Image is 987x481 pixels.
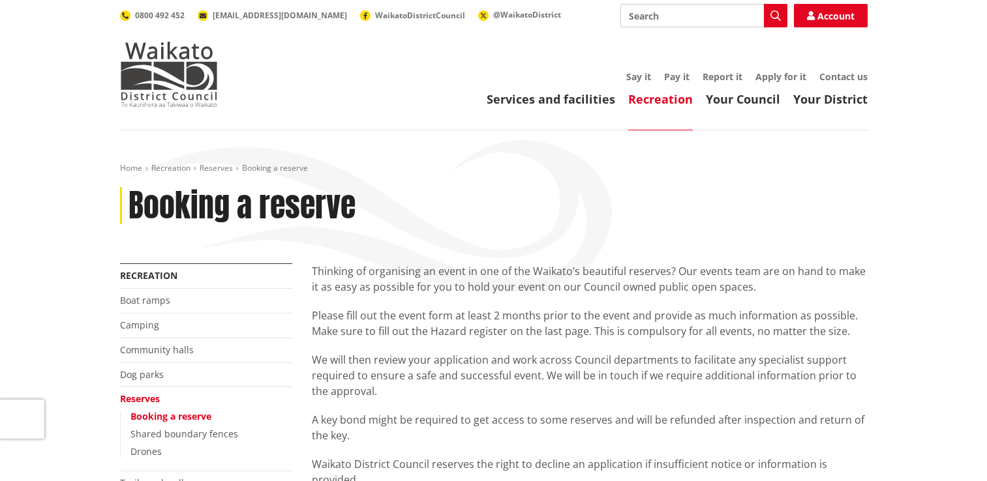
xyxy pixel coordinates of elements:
a: Shared boundary fences [130,428,238,440]
a: Services and facilities [487,91,615,107]
a: Your Council [706,91,780,107]
span: 0800 492 452 [135,10,185,21]
p: A key bond might be required to get access to some reserves and will be refunded after inspection... [312,412,868,443]
a: Camping [120,319,159,331]
a: @WaikatoDistrict [478,9,561,20]
a: Drones [130,445,162,458]
a: Say it [626,70,651,83]
a: WaikatoDistrictCouncil [360,10,465,21]
span: WaikatoDistrictCouncil [375,10,465,21]
a: Dog parks [120,368,164,381]
a: Community halls [120,343,194,356]
nav: breadcrumb [120,163,868,174]
a: Recreation [120,269,177,282]
a: [EMAIL_ADDRESS][DOMAIN_NAME] [198,10,347,21]
a: Reserves [200,162,233,173]
p: Please fill out the event form at least 2 months prior to the event and provide as much informati... [312,308,868,339]
span: [EMAIL_ADDRESS][DOMAIN_NAME] [213,10,347,21]
a: Booking a reserve [130,410,211,422]
p: We will then review your application and work across Council departments to facilitate any specia... [312,352,868,399]
a: Account [794,4,868,27]
a: 0800 492 452 [120,10,185,21]
span: @WaikatoDistrict [493,9,561,20]
a: Contact us [819,70,868,83]
a: Apply for it [755,70,806,83]
img: Waikato District Council - Te Kaunihera aa Takiwaa o Waikato [120,42,218,107]
a: Boat ramps [120,294,170,306]
a: Reserves [120,392,160,405]
input: Search input [620,4,787,27]
a: Pay it [664,70,690,83]
span: Booking a reserve [242,162,308,173]
a: Your District [793,91,868,107]
h1: Booking a reserve [129,187,356,225]
a: Recreation [151,162,190,173]
a: Home [120,162,142,173]
a: Report it [703,70,742,83]
p: Thinking of organising an event in one of the Waikato’s beautiful reserves? Our events team are o... [312,263,868,295]
a: Recreation [628,91,693,107]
